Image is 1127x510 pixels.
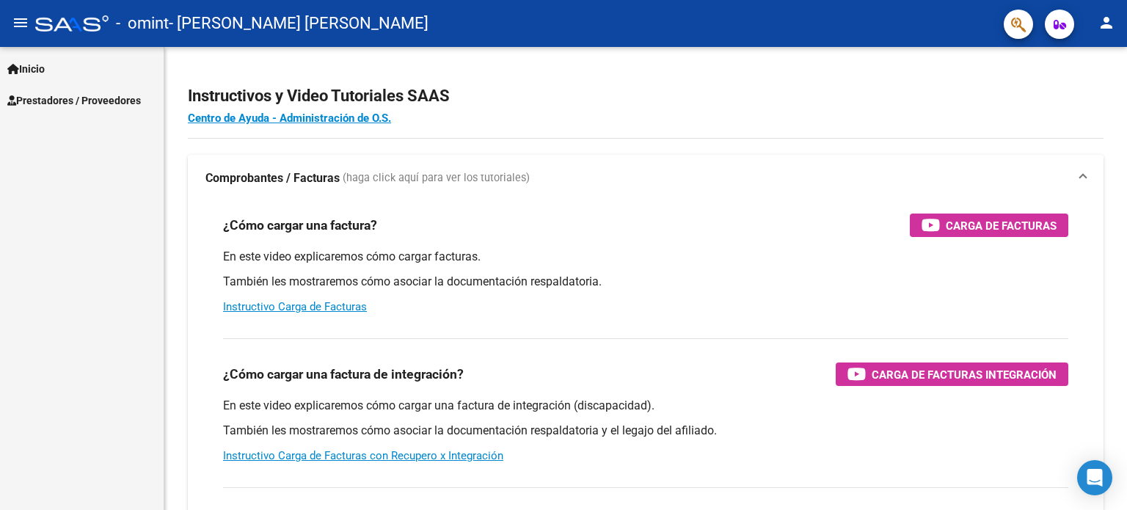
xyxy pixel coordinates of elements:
[1098,14,1115,32] mat-icon: person
[223,423,1068,439] p: También les mostraremos cómo asociar la documentación respaldatoria y el legajo del afiliado.
[12,14,29,32] mat-icon: menu
[223,364,464,385] h3: ¿Cómo cargar una factura de integración?
[1077,460,1112,495] div: Open Intercom Messenger
[7,61,45,77] span: Inicio
[188,155,1104,202] mat-expansion-panel-header: Comprobantes / Facturas (haga click aquí para ver los tutoriales)
[910,214,1068,237] button: Carga de Facturas
[169,7,428,40] span: - [PERSON_NAME] [PERSON_NAME]
[7,92,141,109] span: Prestadores / Proveedores
[223,449,503,462] a: Instructivo Carga de Facturas con Recupero x Integración
[116,7,169,40] span: - omint
[223,398,1068,414] p: En este video explicaremos cómo cargar una factura de integración (discapacidad).
[836,363,1068,386] button: Carga de Facturas Integración
[223,274,1068,290] p: También les mostraremos cómo asociar la documentación respaldatoria.
[343,170,530,186] span: (haga click aquí para ver los tutoriales)
[946,216,1057,235] span: Carga de Facturas
[223,249,1068,265] p: En este video explicaremos cómo cargar facturas.
[188,82,1104,110] h2: Instructivos y Video Tutoriales SAAS
[188,112,391,125] a: Centro de Ayuda - Administración de O.S.
[223,215,377,236] h3: ¿Cómo cargar una factura?
[205,170,340,186] strong: Comprobantes / Facturas
[872,365,1057,384] span: Carga de Facturas Integración
[223,300,367,313] a: Instructivo Carga de Facturas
